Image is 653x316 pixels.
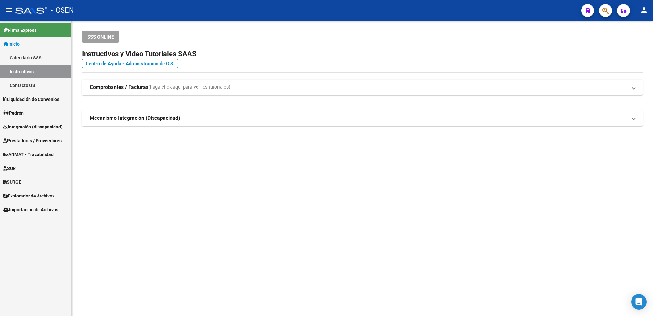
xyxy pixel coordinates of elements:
[82,48,643,60] h2: Instructivos y Video Tutoriales SAAS
[3,27,37,34] span: Firma Express
[3,151,54,158] span: ANMAT - Trazabilidad
[3,206,58,213] span: Importación de Archivos
[3,179,21,186] span: SURGE
[82,59,178,68] a: Centro de Ayuda - Administración de O.S.
[3,40,20,48] span: Inicio
[82,80,643,95] mat-expansion-panel-header: Comprobantes / Facturas(haga click aquí para ver los tutoriales)
[3,123,63,130] span: Integración (discapacidad)
[3,165,16,172] span: SUR
[90,84,148,91] strong: Comprobantes / Facturas
[82,110,643,126] mat-expansion-panel-header: Mecanismo Integración (Discapacidad)
[5,6,13,14] mat-icon: menu
[3,192,54,199] span: Explorador de Archivos
[148,84,230,91] span: (haga click aquí para ver los tutoriales)
[3,137,62,144] span: Prestadores / Proveedores
[3,96,59,103] span: Liquidación de Convenios
[640,6,648,14] mat-icon: person
[631,294,647,310] div: Open Intercom Messenger
[90,115,180,122] strong: Mecanismo Integración (Discapacidad)
[82,31,119,43] button: SSS ONLINE
[51,3,74,17] span: - OSEN
[3,110,24,117] span: Padrón
[87,34,114,40] span: SSS ONLINE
